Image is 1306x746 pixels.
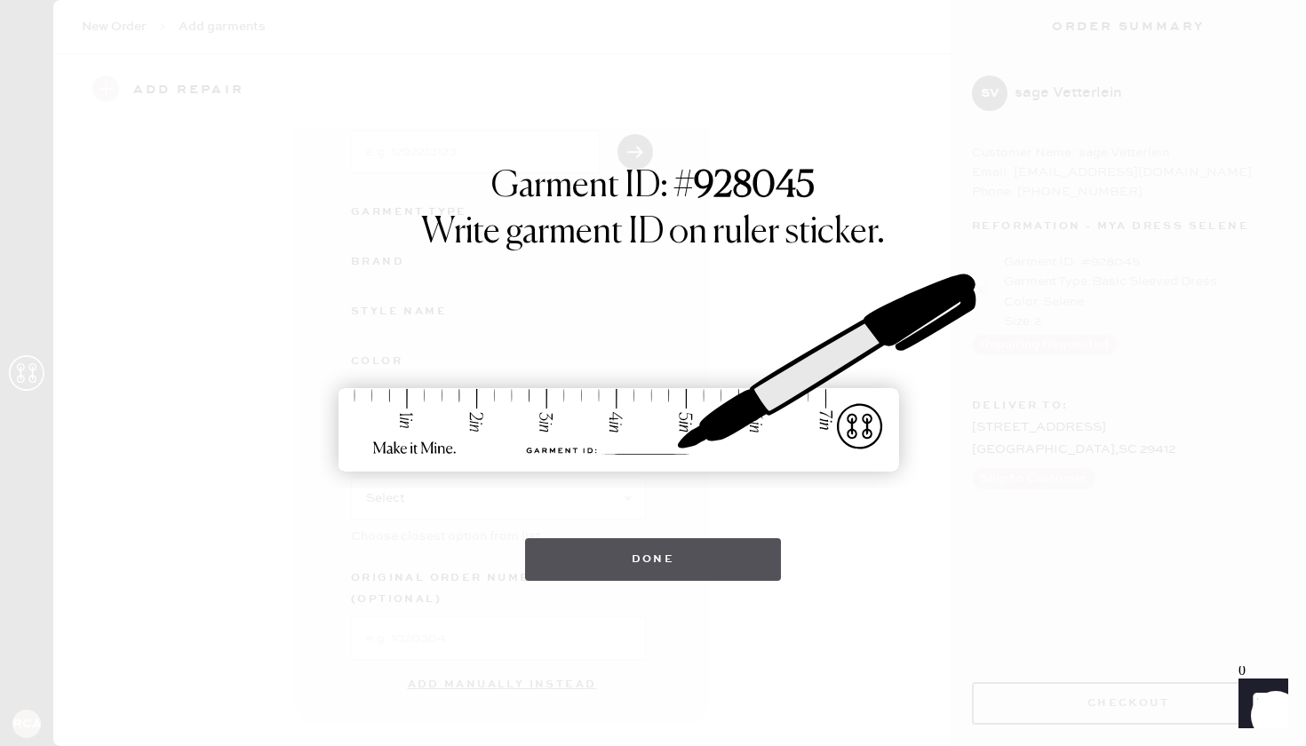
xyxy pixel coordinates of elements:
img: ruler-sticker-sharpie.svg [320,227,986,520]
button: Done [525,538,782,581]
strong: 928045 [694,169,815,204]
iframe: Front Chat [1222,666,1298,742]
h1: Garment ID: # [491,165,815,211]
h1: Write garment ID on ruler sticker. [421,211,885,254]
